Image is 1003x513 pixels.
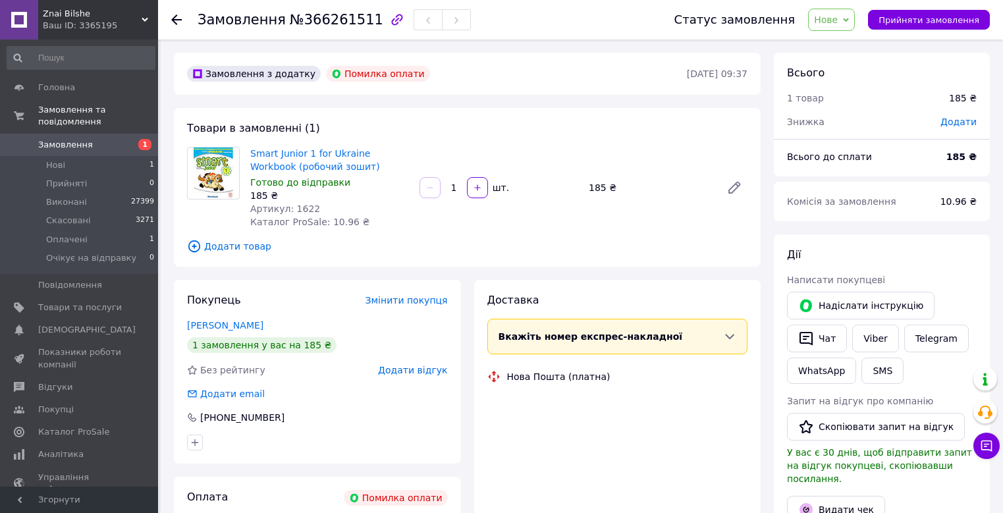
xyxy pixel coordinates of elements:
span: Управління сайтом [38,472,122,495]
span: Артикул: 1622 [250,203,320,214]
span: Скасовані [46,215,91,227]
span: 3271 [136,215,154,227]
span: Оплата [187,491,228,503]
span: Товари в замовленні (1) [187,122,320,134]
span: Замовлення [198,12,286,28]
span: Написати покупцеві [787,275,885,285]
span: 10.96 ₴ [940,196,977,207]
a: WhatsApp [787,358,856,384]
span: Оплачені [46,234,88,246]
span: Аналітика [38,448,84,460]
span: Доставка [487,294,539,306]
div: шт. [489,181,510,194]
button: Надіслати інструкцію [787,292,935,319]
span: Нове [814,14,838,25]
span: Готово до відправки [250,177,350,188]
span: 1 [149,234,154,246]
span: Покупець [187,294,241,306]
div: 185 ₴ [583,178,716,197]
span: Znai Bilshe [43,8,142,20]
a: [PERSON_NAME] [187,320,263,331]
div: 185 ₴ [250,189,409,202]
div: Нова Пошта (платна) [504,370,614,383]
div: Помилка оплати [344,490,448,506]
span: 0 [149,252,154,264]
div: Статус замовлення [674,13,796,26]
span: 1 [149,159,154,171]
a: Viber [852,325,898,352]
span: Каталог ProSale [38,426,109,438]
div: Помилка оплати [326,66,430,82]
span: Відгуки [38,381,72,393]
span: Додати товар [187,239,747,254]
time: [DATE] 09:37 [687,68,747,79]
div: 185 ₴ [949,92,977,105]
span: Прийняті [46,178,87,190]
a: Smart Junior 1 for Ukraine Workbook (робочий зошит) [250,148,380,172]
span: Додати відгук [378,365,447,375]
button: Прийняти замовлення [868,10,990,30]
img: Smart Junior 1 for Ukraine Workbook (робочий зошит) [194,148,233,199]
div: [PHONE_NUMBER] [199,411,286,424]
span: Знижка [787,117,825,127]
span: Замовлення [38,139,93,151]
span: Без рейтингу [200,365,265,375]
span: Всього [787,67,825,79]
div: Додати email [199,387,266,400]
span: Комісія за замовлення [787,196,896,207]
span: Нові [46,159,65,171]
button: Чат з покупцем [973,433,1000,459]
div: 1 замовлення у вас на 185 ₴ [187,337,337,353]
button: SMS [861,358,904,384]
span: Очікує на відправку [46,252,136,264]
span: Покупці [38,404,74,416]
span: №366261511 [290,12,383,28]
span: 0 [149,178,154,190]
div: Додати email [186,387,266,400]
span: Виконані [46,196,87,208]
div: Повернутися назад [171,13,182,26]
button: Скопіювати запит на відгук [787,413,965,441]
a: Telegram [904,325,969,352]
span: 1 товар [787,93,824,103]
span: Вкажіть номер експрес-накладної [499,331,683,342]
div: Замовлення з додатку [187,66,321,82]
button: Чат [787,325,847,352]
span: Повідомлення [38,279,102,291]
span: Додати [940,117,977,127]
span: Дії [787,248,801,261]
span: У вас є 30 днів, щоб відправити запит на відгук покупцеві, скопіювавши посилання. [787,447,972,484]
div: Ваш ID: 3365195 [43,20,158,32]
a: Редагувати [721,175,747,201]
span: 27399 [131,196,154,208]
span: Головна [38,82,75,94]
span: Прийняти замовлення [879,15,979,25]
span: 1 [138,139,151,150]
input: Пошук [7,46,155,70]
span: Всього до сплати [787,151,872,162]
span: Змінити покупця [366,295,448,306]
b: 185 ₴ [946,151,977,162]
span: Запит на відгук про компанію [787,396,933,406]
span: Показники роботи компанії [38,346,122,370]
span: Каталог ProSale: 10.96 ₴ [250,217,369,227]
span: [DEMOGRAPHIC_DATA] [38,324,136,336]
span: Товари та послуги [38,302,122,313]
span: Замовлення та повідомлення [38,104,158,128]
